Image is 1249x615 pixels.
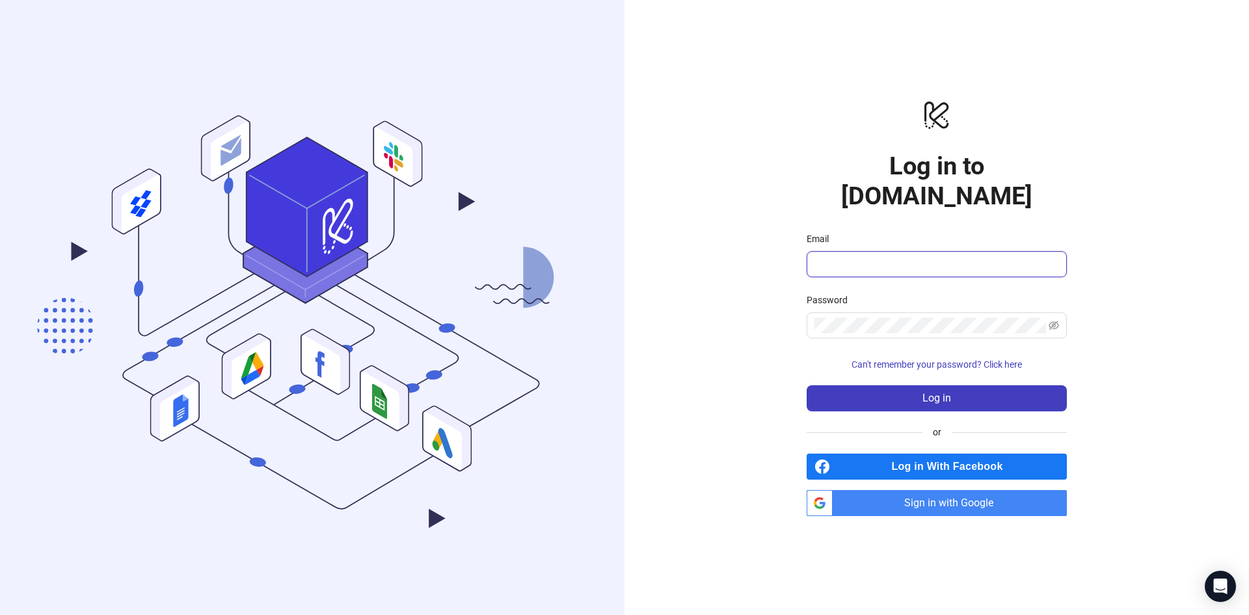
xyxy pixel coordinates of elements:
[838,490,1067,516] span: Sign in with Google
[807,359,1067,370] a: Can't remember your password? Click here
[922,425,952,439] span: or
[807,354,1067,375] button: Can't remember your password? Click here
[814,256,1056,272] input: Email
[807,385,1067,411] button: Log in
[807,293,856,307] label: Password
[835,454,1067,480] span: Log in With Facebook
[807,490,1067,516] a: Sign in with Google
[814,318,1046,333] input: Password
[807,232,837,246] label: Email
[922,392,951,404] span: Log in
[1205,571,1236,602] div: Open Intercom Messenger
[807,454,1067,480] a: Log in With Facebook
[852,359,1022,370] span: Can't remember your password? Click here
[807,151,1067,211] h1: Log in to [DOMAIN_NAME]
[1049,320,1059,331] span: eye-invisible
